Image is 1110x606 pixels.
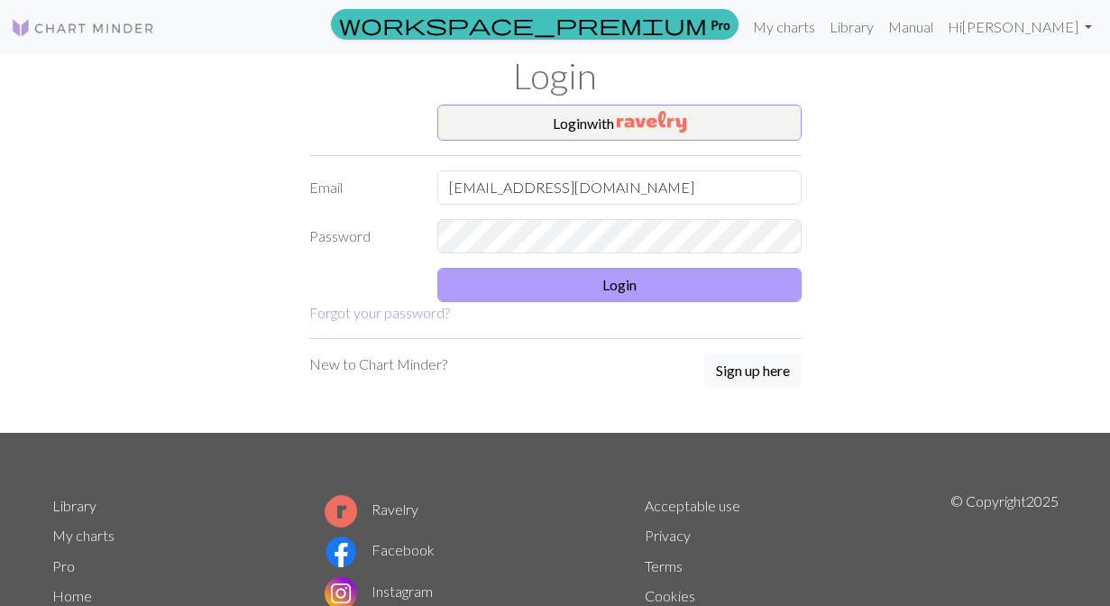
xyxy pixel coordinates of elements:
a: Facebook [325,541,435,558]
button: Login [437,268,802,302]
a: My charts [746,9,822,45]
img: Logo [11,17,155,39]
img: Ravelry logo [325,495,357,528]
a: Terms [645,557,683,574]
span: workspace_premium [339,12,707,37]
a: Library [52,497,96,514]
a: Acceptable use [645,497,740,514]
a: Cookies [645,587,695,604]
label: Email [298,170,427,205]
a: Pro [331,9,738,40]
img: Ravelry [617,111,686,133]
a: Ravelry [325,500,418,518]
label: Password [298,219,427,253]
p: New to Chart Minder? [309,353,447,375]
img: Facebook logo [325,536,357,568]
button: Loginwith [437,105,802,141]
a: Pro [52,557,75,574]
h1: Login [41,54,1069,97]
a: Instagram [325,583,433,600]
a: Privacy [645,527,691,544]
a: My charts [52,527,115,544]
a: Manual [881,9,940,45]
a: Home [52,587,92,604]
a: Library [822,9,881,45]
a: Hi[PERSON_NAME] [940,9,1099,45]
a: Forgot your password? [309,304,450,321]
a: Sign up here [704,353,802,390]
button: Sign up here [704,353,802,388]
